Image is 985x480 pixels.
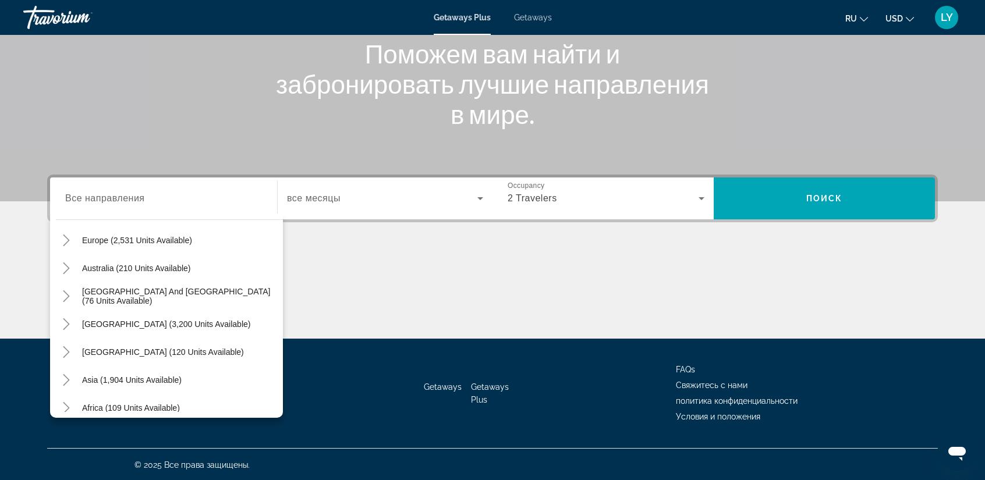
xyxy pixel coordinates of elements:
span: © 2025 Все права защищены. [134,460,250,470]
span: USD [885,14,903,23]
span: [GEOGRAPHIC_DATA] (3,200 units available) [82,319,250,329]
button: Toggle Africa (109 units available) [56,398,76,418]
button: Africa (109 units available) [76,397,186,418]
button: [GEOGRAPHIC_DATA] (3,200 units available) [76,314,256,335]
span: LY [941,12,953,23]
a: FAQs [676,365,695,374]
a: Условия и положения [676,412,760,421]
a: Свяжитесь с нами [676,381,747,390]
h1: Поможем вам найти и забронировать лучшие направления в мире. [274,38,711,129]
span: 2 Travelers [508,193,557,203]
a: Getaways [514,13,552,22]
button: Поиск [714,177,935,219]
a: Getaways Plus [471,382,509,404]
button: User Menu [931,5,962,30]
span: все месяцы [287,193,341,203]
button: [GEOGRAPHIC_DATA] (120 units available) [76,342,250,362]
button: Toggle Central America (120 units available) [56,342,76,362]
iframe: Кнопка запуска окна обмена сообщениями [938,433,976,471]
span: Australia (210 units available) [82,264,191,273]
button: Change language [845,10,868,27]
span: Все направления [65,193,145,203]
button: Change currency [885,10,914,27]
a: Getaways [424,382,462,392]
span: ru [845,14,857,23]
span: [GEOGRAPHIC_DATA] (120 units available) [82,347,244,357]
button: Toggle Asia (1,904 units available) [56,370,76,390]
button: [GEOGRAPHIC_DATA] and [GEOGRAPHIC_DATA] (76 units available) [76,286,283,307]
a: Getaways Plus [434,13,491,22]
div: Search widget [50,177,935,219]
span: Asia (1,904 units available) [82,375,182,385]
button: Australia (210 units available) [76,258,197,279]
button: Toggle Australia (210 units available) [56,258,76,279]
button: Toggle South Pacific and Oceania (76 units available) [56,286,76,307]
button: Asia (1,904 units available) [76,369,187,390]
span: Africa (109 units available) [82,403,180,413]
a: Travorium [23,2,140,33]
span: Поиск [806,194,843,203]
a: политика конфиденциальности [676,396,798,406]
span: Occupancy [508,182,544,190]
span: [GEOGRAPHIC_DATA] and [GEOGRAPHIC_DATA] (76 units available) [82,287,277,305]
button: Toggle South America (3,200 units available) [56,314,76,335]
button: Europe (2,531 units available) [76,230,198,251]
span: Europe (2,531 units available) [82,236,192,245]
button: Toggle Europe (2,531 units available) [56,230,76,251]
